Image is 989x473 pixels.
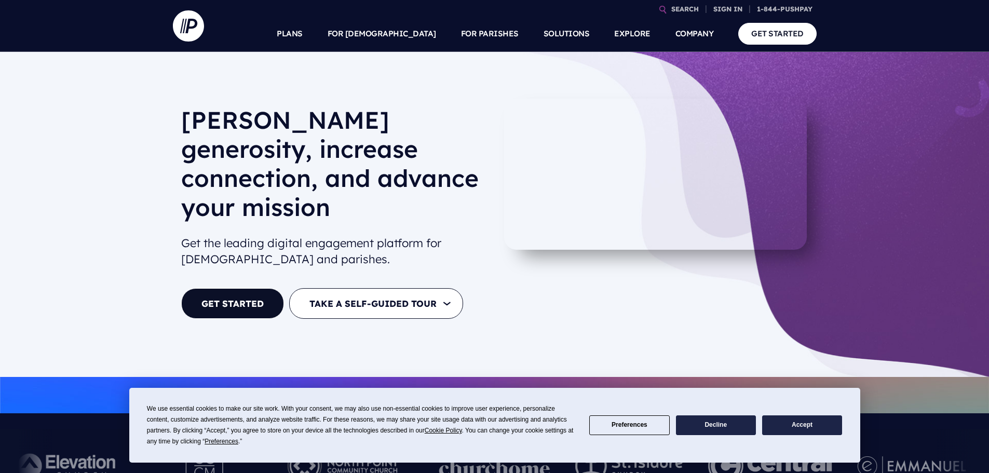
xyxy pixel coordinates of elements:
a: COMPANY [675,16,714,52]
a: SOLUTIONS [544,16,590,52]
h2: Get the leading digital engagement platform for [DEMOGRAPHIC_DATA] and parishes. [181,231,486,272]
div: We use essential cookies to make our site work. With your consent, we may also use non-essential ... [147,403,577,447]
a: GET STARTED [181,288,284,319]
p: Catch up on our major AI announcements and [181,384,808,407]
button: TAKE A SELF-GUIDED TOUR [289,288,463,319]
a: PLANS [277,16,303,52]
button: Preferences [589,415,669,436]
h1: [PERSON_NAME] generosity, increase connection, and advance your mission [181,105,486,230]
a: FOR [DEMOGRAPHIC_DATA] [328,16,436,52]
a: EXPLORE [614,16,651,52]
a: GET STARTED [738,23,817,44]
button: Accept [762,415,842,436]
button: Decline [676,415,756,436]
div: Cookie Consent Prompt [129,388,860,463]
a: FOR PARISHES [461,16,519,52]
span: Cookie Policy [425,427,462,434]
span: Preferences [205,438,238,445]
